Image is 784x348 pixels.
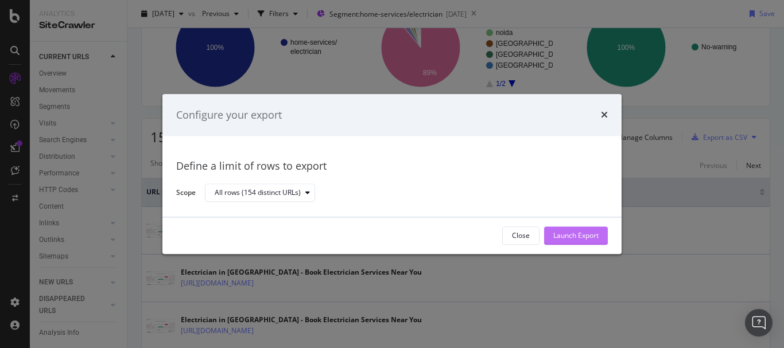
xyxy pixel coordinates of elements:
div: times [601,108,608,123]
button: Launch Export [544,226,608,245]
label: Scope [176,187,196,200]
div: Open Intercom Messenger [745,309,773,337]
div: Launch Export [553,231,599,241]
div: Configure your export [176,108,282,123]
div: All rows (154 distinct URLs) [215,190,301,197]
div: modal [162,94,622,254]
button: All rows (154 distinct URLs) [205,184,315,202]
button: Close [502,226,540,245]
div: Close [512,231,530,241]
div: Define a limit of rows to export [176,159,608,174]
